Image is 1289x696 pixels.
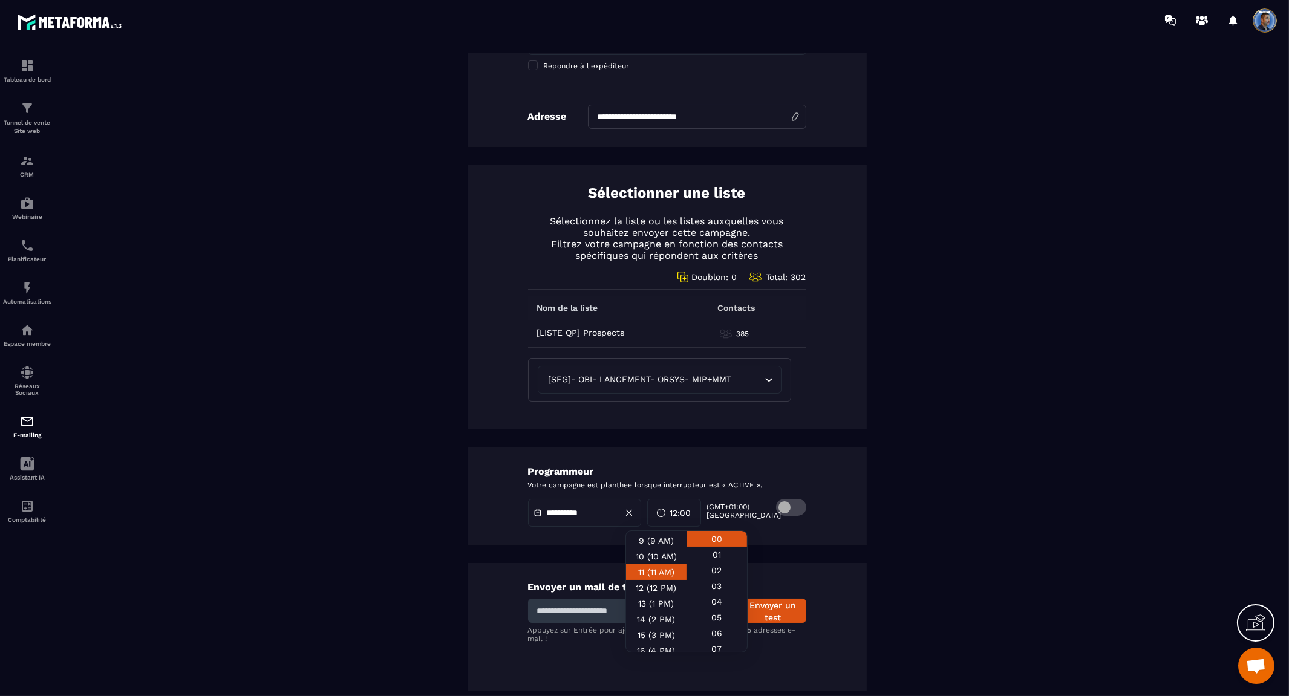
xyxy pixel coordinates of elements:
div: 06 [687,625,747,641]
p: Planificateur [3,256,51,262]
div: 05 [687,610,747,625]
div: 02 [687,562,747,578]
span: [SEG]- OBI- LANCEMENT- ORSYS- MIP+MMT [546,373,734,386]
div: 04 [687,594,747,610]
img: formation [20,59,34,73]
a: social-networksocial-networkRéseaux Sociaux [3,356,51,405]
div: 07 [687,641,747,657]
p: Programmeur [528,466,806,477]
p: [LISTE QP] Prospects [537,328,625,337]
a: formationformationTunnel de vente Site web [3,92,51,145]
input: Search for option [734,373,762,386]
p: Nom de la liste [537,303,598,313]
p: Comptabilité [3,516,51,523]
div: 03 [687,578,747,594]
img: formation [20,101,34,115]
div: 11 (11 AM) [626,564,687,580]
div: Ouvrir le chat [1238,648,1274,684]
a: automationsautomationsAutomatisations [3,272,51,314]
a: Assistant IA [3,447,51,490]
div: 15 (3 PM) [626,627,687,643]
a: automationsautomationsEspace membre [3,314,51,356]
a: emailemailE-mailing [3,405,51,447]
img: formation [20,154,34,168]
p: Votre campagne est planthee lorsque interrupteur est « ACTIVE ». [528,480,806,490]
img: automations [20,196,34,210]
span: Total: 302 [766,272,806,282]
span: Doublon: 0 [692,272,737,282]
img: accountant [20,499,34,513]
a: accountantaccountantComptabilité [3,490,51,532]
div: Search for option [538,366,782,394]
img: social-network [20,365,34,380]
div: 9 (9 AM) [626,533,687,548]
img: automations [20,323,34,337]
p: Automatisations [3,298,51,305]
p: Assistant IA [3,474,51,481]
a: formationformationTableau de bord [3,50,51,92]
a: schedulerschedulerPlanificateur [3,229,51,272]
p: Sélectionnez la liste ou les listes auxquelles vous souhaitez envoyer cette campagne. [528,215,806,238]
div: 16 (4 PM) [626,643,687,659]
p: Webinaire [3,213,51,220]
button: Envoyer un test [740,599,806,623]
p: CRM [3,171,51,178]
span: Répondre à l'expéditeur [544,62,630,70]
div: 14 (2 PM) [626,611,687,627]
img: logo [17,11,126,33]
img: email [20,414,34,429]
p: Envoyer un mail de test [528,581,806,593]
p: Espace membre [3,340,51,347]
div: 00 [687,531,747,547]
img: automations [20,281,34,295]
p: 385 [737,329,749,339]
p: E-mailing [3,432,51,438]
p: Sélectionner une liste [589,183,746,203]
img: scheduler [20,238,34,253]
p: Tableau de bord [3,76,51,83]
div: 01 [687,547,747,562]
a: automationsautomationsWebinaire [3,187,51,229]
p: Adresse [528,111,567,122]
p: Contacts [718,303,755,313]
p: Réseaux Sociaux [3,383,51,396]
p: Filtrez votre campagne en fonction des contacts spécifiques qui répondent aux critères [528,238,806,261]
div: 12 (12 PM) [626,580,687,596]
p: (GMT+01:00) [GEOGRAPHIC_DATA] [707,502,759,519]
p: Appuyez sur Entrée pour ajouter un e-mail ! Saisissez jusqu'à 5 adresses e-mail ! [528,626,806,643]
span: 12:00 [670,507,691,519]
a: formationformationCRM [3,145,51,187]
p: Tunnel de vente Site web [3,119,51,135]
div: 10 (10 AM) [626,548,687,564]
div: 13 (1 PM) [626,596,687,611]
